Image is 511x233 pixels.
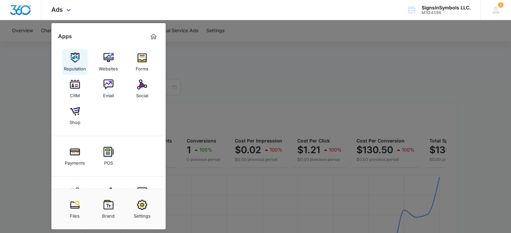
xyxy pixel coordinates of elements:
a: Content [62,184,88,210]
a: Reputation [62,49,88,75]
a: Payments [62,143,88,169]
div: Email [103,90,114,98]
div: Shop [70,116,80,125]
a: POS [96,143,121,169]
div: Files [70,210,80,219]
div: Brand [102,210,115,219]
div: notifications count [498,2,503,8]
div: Forms [136,63,148,71]
a: Brand [96,196,121,222]
h2: Apps [58,33,72,40]
a: CRM [62,76,88,102]
a: Social [129,76,155,102]
div: Websites [99,63,118,71]
div: Settings [134,210,151,219]
div: account name [422,5,471,10]
div: Reputation [64,63,86,71]
div: POS [104,157,113,166]
div: CRM [70,90,80,98]
a: Intelligence [129,184,155,210]
span: 1 [498,2,503,8]
a: Shop [62,103,88,128]
a: Email [96,76,121,102]
a: Files [62,196,88,222]
a: Forms [129,49,155,75]
span: Ads [51,6,63,13]
a: Ads [96,184,121,210]
a: Settings [129,196,155,222]
a: Websites [96,49,121,75]
div: account id [422,10,471,15]
div: Payments [65,157,85,166]
a: Marketing 360® Dashboard [148,31,159,42]
div: Social [136,90,148,98]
